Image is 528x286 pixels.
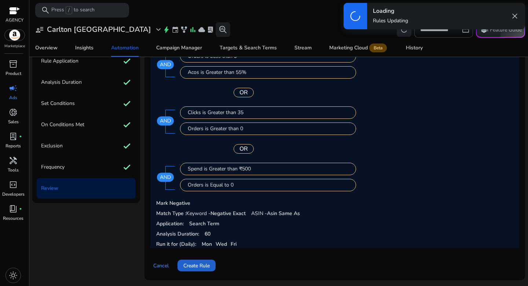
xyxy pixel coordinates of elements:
[231,241,236,248] b: Fri
[41,76,82,88] p: Analysis Duration
[294,45,312,50] div: Stream
[240,125,243,132] span: 0
[122,98,131,109] mat-icon: check
[150,260,172,271] button: Cancel
[4,44,25,49] p: Marketplace
[172,26,179,33] span: event
[157,116,174,125] p: AND
[41,55,78,67] p: Rule Application
[9,156,18,165] span: handyman
[188,181,348,189] div: Orders is Equal to
[9,132,18,141] span: lab_profile
[9,180,18,189] span: code_blocks
[157,173,174,182] p: AND
[189,26,197,33] span: bar_chart
[5,70,21,77] p: Product
[41,140,63,152] p: Exclusion
[9,94,17,101] p: Ads
[188,69,348,76] div: Acos is Greater than
[8,167,19,173] p: Tools
[349,10,362,22] span: progress_activity
[188,125,348,132] div: Orders is Greater than
[239,165,251,173] span: ₹500
[2,191,25,197] p: Developers
[41,182,58,194] p: Review
[19,207,22,210] span: fiber_manual_record
[207,26,214,33] span: lab_profile
[189,220,219,227] b: Search Term
[35,25,44,34] span: user_attributes
[5,30,25,41] img: amazon.svg
[163,26,170,33] span: bolt
[202,241,212,248] b: Mon
[47,25,151,34] h3: Carlton [GEOGRAPHIC_DATA]
[8,118,19,125] p: Sales
[156,241,196,248] b: Run it for (Daily):
[41,6,50,15] span: search
[234,88,254,97] p: OR
[180,26,188,33] span: family_history
[216,241,227,248] b: Wed
[5,17,23,23] p: AGENCY
[122,76,131,88] mat-icon: check
[122,119,131,131] mat-icon: check
[111,45,139,50] div: Automation
[41,98,75,109] p: Set Conditions
[9,84,18,93] span: campaign
[183,262,210,270] span: Create Rule
[205,230,210,237] b: 60
[234,144,254,154] p: OR
[177,260,216,271] button: Create Rule
[5,143,21,149] p: Reports
[480,25,488,34] span: school
[188,165,348,173] div: Spend is Greater than
[35,45,58,50] div: Overview
[9,204,18,213] span: book_4
[238,109,243,116] span: 35
[156,230,199,237] b: Analysis Duration:
[186,210,300,217] span: Keyword - ASIN -
[373,17,408,25] p: Rules Updating
[41,119,84,131] p: On Conditions Met
[19,135,22,138] span: fiber_manual_record
[3,215,23,222] p: Resources
[75,45,93,50] div: Insights
[9,60,18,68] span: inventory_2
[156,45,202,50] div: Campaign Manager
[9,108,18,117] span: donut_small
[153,262,169,270] span: Cancel
[122,55,131,67] mat-icon: check
[369,44,387,52] span: Beta
[219,25,227,34] span: search_insights
[198,26,205,33] span: cloud
[154,25,163,34] span: expand_more
[157,60,174,69] p: AND
[66,6,72,14] span: /
[41,161,65,173] p: Frequency
[329,45,388,51] div: Marketing Cloud
[51,6,95,14] p: Press to search
[400,25,408,34] span: refresh
[9,271,18,280] span: light_mode
[510,12,519,20] span: close
[156,220,184,227] b: Application:
[156,200,190,207] b: Mark Negative
[231,181,234,189] span: 0
[267,210,300,217] b: Asin Same As
[188,109,348,116] div: Clicks is Greater than
[216,22,230,37] button: search_insights
[156,210,186,217] b: Match Type :
[122,161,131,173] mat-icon: check
[406,45,423,50] div: History
[122,140,131,152] mat-icon: check
[210,210,246,217] b: Negative Exact
[373,8,408,15] h4: Loading
[220,45,277,50] div: Targets & Search Terms
[236,69,246,76] span: 55%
